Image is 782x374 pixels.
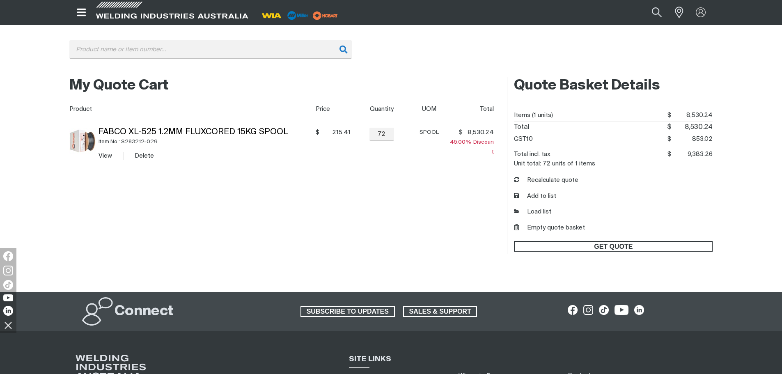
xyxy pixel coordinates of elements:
span: SALES & SUPPORT [404,306,477,317]
span: Discount [450,140,494,155]
img: LinkedIn [3,306,13,316]
span: SITE LINKS [349,356,391,363]
div: Item No.: S283212-029 [99,137,313,147]
a: SALES & SUPPORT [403,306,477,317]
span: GET QUOTE [515,241,712,252]
th: Product [69,100,313,118]
button: Add to list [514,192,556,201]
img: Facebook [3,251,13,261]
img: Fabco XL-525 1.2mm Fluxcored 15kg Spool [69,128,96,154]
a: miller [310,12,340,18]
span: $ [667,112,671,118]
dt: Unit total: 72 units of 1 items [514,161,595,167]
th: Total [446,100,494,118]
span: 8,530.24 [671,109,713,122]
a: Load list [514,207,551,217]
div: SPOOL [413,128,446,137]
span: 8,530.24 [671,122,713,133]
span: $ [316,128,319,137]
span: 853.02 [671,133,713,145]
span: 215.41 [322,128,351,137]
button: Search products [643,3,671,22]
span: $ [667,136,671,142]
dt: Items (1 units) [514,109,553,122]
input: Product name or item number... [632,3,670,22]
img: Instagram [3,266,13,275]
button: Delete Fabco XL-525 1.2mm Fluxcored 15kg Spool [135,151,154,161]
span: $ [667,124,671,131]
button: Empty quote basket [514,223,585,233]
h2: My Quote Cart [69,77,494,95]
span: 8,530.24 [465,128,494,137]
dt: Total [514,122,530,133]
th: UOM [410,100,446,118]
a: View Fabco XL-525 1.2mm Fluxcored 15kg Spool [99,153,112,159]
span: $ [667,151,671,157]
h2: Quote Basket Details [514,77,713,95]
dt: Total incl. tax [514,148,550,161]
img: miller [310,9,340,22]
h2: Connect [115,303,174,321]
dt: GST10 [514,133,533,145]
th: Price [313,100,351,118]
span: 45.00% [450,140,473,145]
a: Fabco XL-525 1.2mm Fluxcored 15kg Spool [99,128,288,136]
a: GET QUOTE [514,241,713,252]
button: Recalculate quote [514,176,578,185]
input: Product name or item number... [69,40,352,59]
div: Product or group for quick order [69,40,713,71]
span: SUBSCRIBE TO UPDATES [301,306,394,317]
span: 9,383.26 [671,148,713,161]
img: hide socials [1,318,15,332]
th: Quantity [351,100,410,118]
img: TikTok [3,280,13,290]
img: YouTube [3,294,13,301]
span: $ [459,128,463,137]
a: SUBSCRIBE TO UPDATES [300,306,395,317]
